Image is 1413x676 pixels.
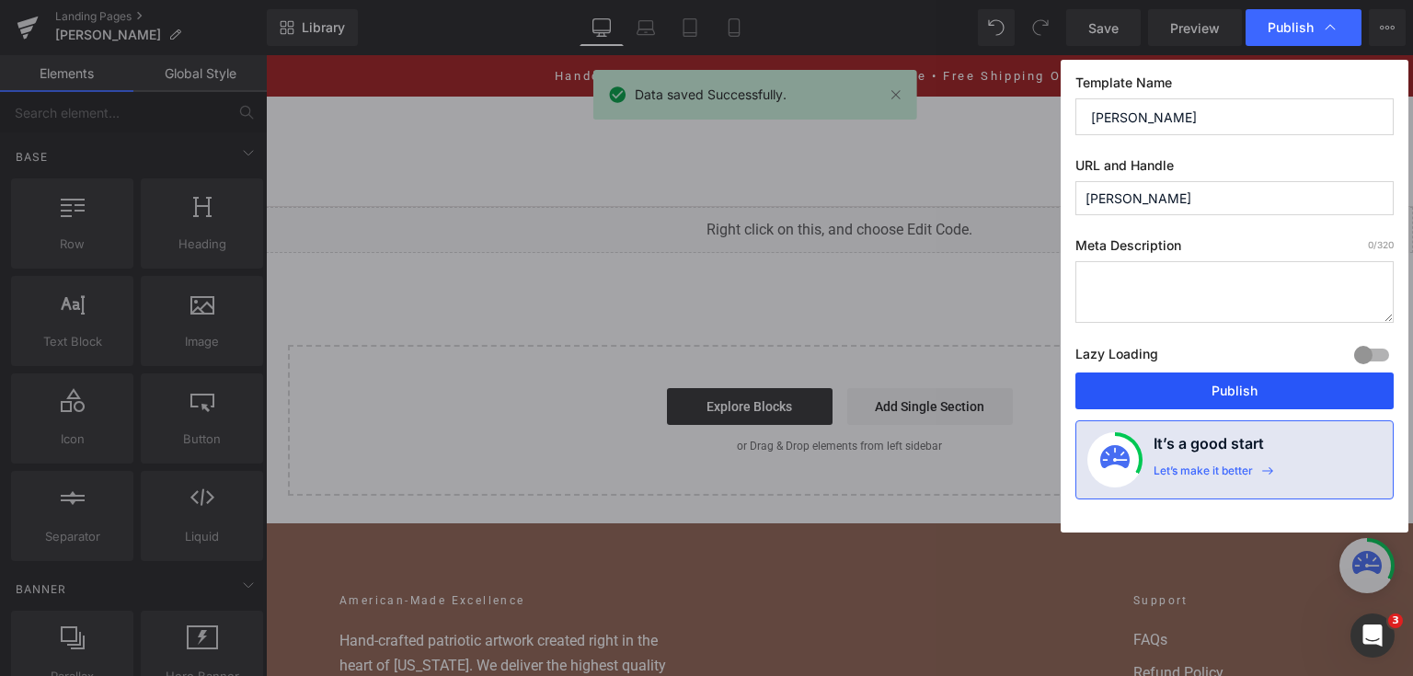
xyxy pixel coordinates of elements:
[1368,239,1394,250] span: /320
[289,14,858,28] a: Handcrafted in [US_STATE] • 100% American Made • Free Shipping Over $100
[1100,445,1130,475] img: onboarding-status.svg
[1075,157,1394,181] label: URL and Handle
[1154,432,1264,464] h4: It’s a good start
[1075,237,1394,261] label: Meta Description
[581,333,747,370] a: Add Single Section
[1388,613,1403,628] span: 3
[1350,613,1395,658] iframe: Intercom live chat
[401,333,567,370] a: Explore Blocks
[1075,372,1394,409] button: Publish
[1075,74,1394,98] label: Template Name
[867,537,1074,556] h2: Support
[74,574,423,647] p: Hand-crafted patriotic artwork created right in the heart of [US_STATE]. We deliver the highest q...
[1368,239,1373,250] span: 0
[1268,19,1314,36] span: Publish
[867,607,1074,629] a: Refund Policy
[52,384,1097,397] p: or Drag & Drop elements from left sidebar
[1154,464,1253,487] div: Let’s make it better
[74,537,423,556] h2: American-Made Excellence
[867,574,1074,596] a: FAQs
[1075,342,1158,372] label: Lazy Loading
